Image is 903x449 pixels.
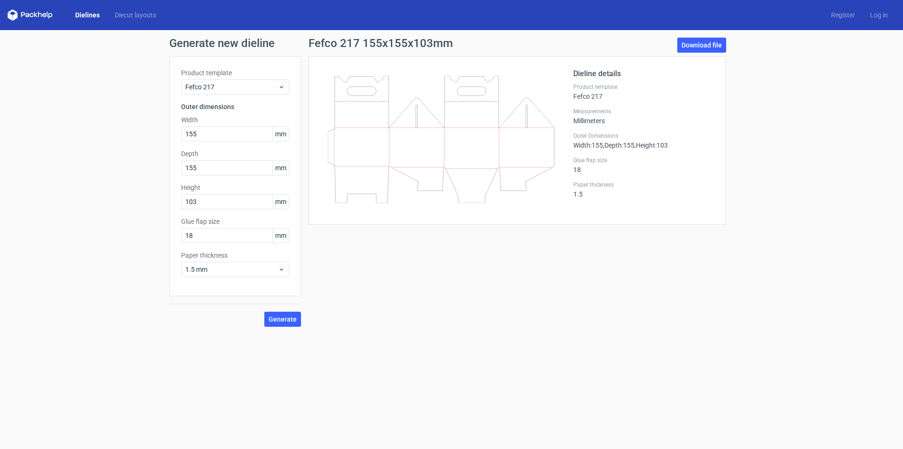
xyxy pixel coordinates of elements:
[573,83,714,100] div: Fefco 217
[634,142,668,149] span: , Height : 103
[181,251,289,260] label: Paper thickness
[573,157,714,164] label: Glue flap size
[603,142,634,149] span: , Depth : 155
[573,132,714,140] label: Outer Dimensions
[677,38,726,53] a: Download file
[573,83,714,91] label: Product template
[181,217,289,226] label: Glue flap size
[181,115,289,125] label: Width
[573,68,714,79] h2: Dieline details
[272,228,289,243] span: mm
[185,265,278,274] span: 1.5 mm
[272,127,289,141] span: mm
[107,10,164,20] a: Diecut layouts
[264,312,301,327] button: Generate
[181,183,289,192] label: Height
[185,82,278,92] span: Fefco 217
[181,68,289,78] label: Product template
[573,181,714,198] div: 1.5
[269,316,297,323] span: Generate
[573,108,714,125] div: Millimeters
[573,157,714,173] div: 18
[68,10,107,20] a: Dielines
[573,181,714,189] label: Paper thickness
[272,195,289,209] span: mm
[272,161,289,175] span: mm
[824,10,863,20] a: Register
[573,108,714,115] label: Measurements
[573,142,603,149] span: Width : 155
[169,38,734,49] h1: Generate new dieline
[181,149,289,158] label: Depth
[863,10,895,20] a: Log in
[181,102,289,111] h3: Outer dimensions
[309,38,453,49] h1: Fefco 217 155x155x103mm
